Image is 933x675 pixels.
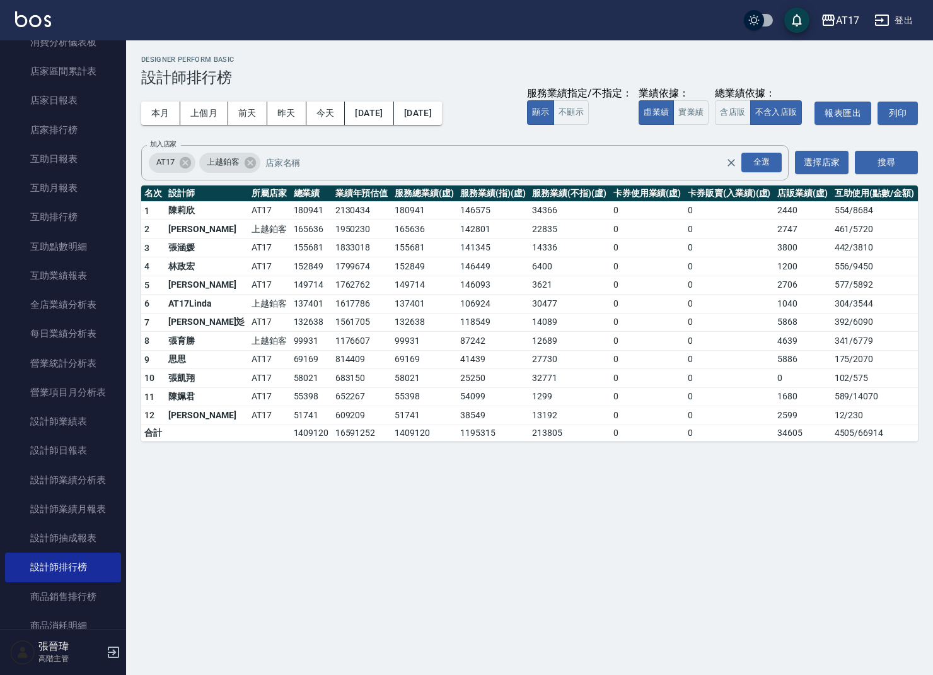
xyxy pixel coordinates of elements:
td: 0 [685,201,774,220]
td: 55398 [391,387,457,406]
td: 341 / 6779 [832,332,918,351]
td: 0 [610,238,685,257]
a: 商品消耗明細 [5,611,121,640]
button: 虛業績 [639,100,674,125]
a: 店家區間累計表 [5,57,121,86]
td: 合計 [141,425,165,441]
button: 上個月 [180,102,228,125]
td: 4505 / 66914 [832,425,918,441]
td: 0 [685,295,774,314]
a: 設計師抽成報表 [5,524,121,553]
td: 2599 [774,406,831,425]
td: 0 [685,238,774,257]
td: 1617786 [332,295,391,314]
th: 服務業績(不指)(虛) [529,185,610,202]
td: 175 / 2070 [832,350,918,369]
button: 不顯示 [553,100,589,125]
td: AT17 [248,406,290,425]
td: 14089 [529,313,610,332]
td: 54099 [457,387,529,406]
button: AT17 [816,8,864,33]
td: 137401 [391,295,457,314]
a: 設計師日報表 [5,436,121,465]
button: Open [739,150,784,175]
td: 13192 [529,406,610,425]
td: 213805 [529,425,610,441]
td: 51741 [291,406,332,425]
td: 0 [610,387,685,406]
td: 38549 [457,406,529,425]
h5: 張晉瑋 [38,640,103,653]
td: AT17 [248,369,290,388]
td: 58021 [391,369,457,388]
span: 11 [144,392,155,402]
td: 146093 [457,276,529,295]
td: 14336 [529,238,610,257]
button: 不含入店販 [750,100,803,125]
td: 814409 [332,350,391,369]
td: 1799674 [332,257,391,276]
td: 1409120 [291,425,332,441]
a: 店家日報表 [5,86,121,115]
td: 554 / 8684 [832,201,918,220]
a: 營業項目月分析表 [5,378,121,407]
td: 180941 [391,201,457,220]
td: 99931 [291,332,332,351]
td: 1195315 [457,425,529,441]
td: [PERSON_NAME] [165,406,248,425]
td: AT17 [248,238,290,257]
td: 1833018 [332,238,391,257]
td: 146575 [457,201,529,220]
th: 所屬店家 [248,185,290,202]
td: 0 [685,257,774,276]
td: 609209 [332,406,391,425]
div: 上越鉑客 [199,153,260,173]
td: 0 [610,276,685,295]
td: [PERSON_NAME]彣 [165,313,248,332]
td: 0 [610,425,685,441]
div: 服務業績指定/不指定： [527,87,632,100]
td: 589 / 14070 [832,387,918,406]
td: AT17 [248,387,290,406]
a: 設計師業績分析表 [5,466,121,495]
span: 8 [144,336,149,346]
p: 高階主管 [38,653,103,664]
td: 22835 [529,220,610,239]
td: 1561705 [332,313,391,332]
td: 165636 [291,220,332,239]
td: 0 [610,350,685,369]
th: 卡券販賣(入業績)(虛) [685,185,774,202]
div: AT17 [836,13,859,28]
td: 0 [610,406,685,425]
th: 互助使用(點數/金額) [832,185,918,202]
td: 149714 [391,276,457,295]
td: 0 [610,369,685,388]
td: 442 / 3810 [832,238,918,257]
td: 0 [610,257,685,276]
td: 陳莉欣 [165,201,248,220]
button: [DATE] [345,102,393,125]
td: 165636 [391,220,457,239]
td: [PERSON_NAME] [165,220,248,239]
td: 思思 [165,350,248,369]
button: 實業績 [673,100,709,125]
td: 556 / 9450 [832,257,918,276]
span: 10 [144,373,155,383]
button: 顯示 [527,100,554,125]
th: 店販業績(虛) [774,185,831,202]
button: Clear [722,154,740,172]
td: 上越鉑客 [248,332,290,351]
td: 34366 [529,201,610,220]
button: 今天 [306,102,345,125]
button: 本月 [141,102,180,125]
td: 137401 [291,295,332,314]
td: 5868 [774,313,831,332]
button: 選擇店家 [795,151,849,174]
td: 106924 [457,295,529,314]
td: 69169 [391,350,457,369]
td: 152849 [391,257,457,276]
td: 0 [685,406,774,425]
td: 0 [685,276,774,295]
button: 登出 [869,9,918,32]
td: 2440 [774,201,831,220]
